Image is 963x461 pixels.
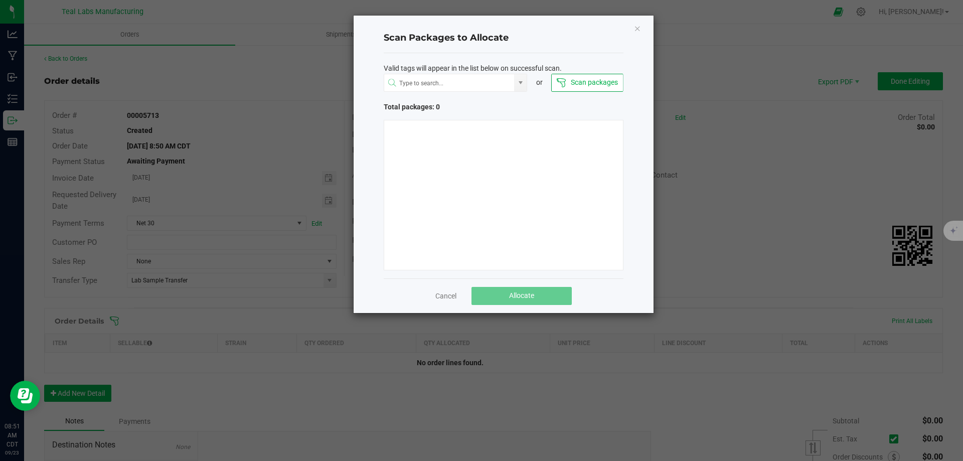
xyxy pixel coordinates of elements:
button: Scan packages [551,74,623,92]
a: Cancel [435,291,456,301]
span: Allocate [509,291,534,299]
span: Total packages: 0 [384,102,504,112]
div: or [527,77,551,88]
iframe: Resource center [10,381,40,411]
span: Valid tags will appear in the list below on successful scan. [384,63,562,74]
button: Close [634,22,641,34]
button: Allocate [471,287,572,305]
input: NO DATA FOUND [384,74,515,92]
h4: Scan Packages to Allocate [384,32,623,45]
